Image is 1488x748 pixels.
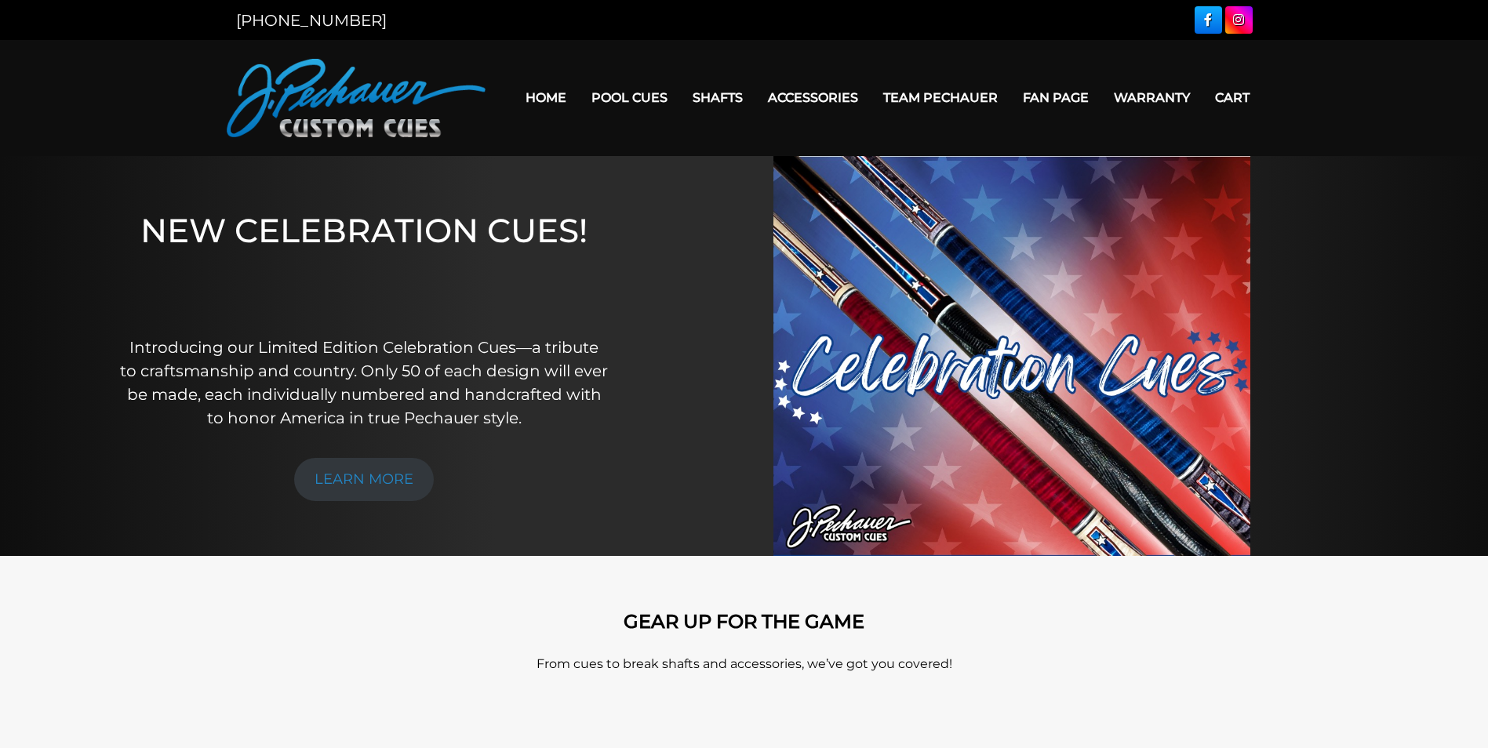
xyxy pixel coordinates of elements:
[871,78,1010,118] a: Team Pechauer
[227,59,486,137] img: Pechauer Custom Cues
[294,458,434,501] a: LEARN MORE
[119,211,609,314] h1: NEW CELEBRATION CUES!
[1101,78,1202,118] a: Warranty
[513,78,579,118] a: Home
[236,11,387,30] a: [PHONE_NUMBER]
[680,78,755,118] a: Shafts
[624,610,864,633] strong: GEAR UP FOR THE GAME
[579,78,680,118] a: Pool Cues
[1010,78,1101,118] a: Fan Page
[297,655,1191,674] p: From cues to break shafts and accessories, we’ve got you covered!
[1202,78,1262,118] a: Cart
[755,78,871,118] a: Accessories
[119,336,609,430] p: Introducing our Limited Edition Celebration Cues—a tribute to craftsmanship and country. Only 50 ...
